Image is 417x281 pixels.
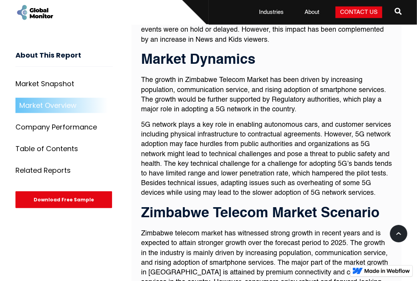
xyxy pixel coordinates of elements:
img: Made in Webflow [364,269,410,273]
a: Related Reports [15,163,113,178]
a: home [15,4,54,21]
div: Company Performance [15,123,97,131]
p: 5G network plays a key role in enabling autonomous cars, and customer services including physical... [141,120,392,198]
h3: About This Report [15,51,113,67]
a: Market Snapshot [15,76,113,92]
a: Industries [254,9,288,16]
span:  [395,6,402,17]
h3: Zimbabwe Telecom Market Scenario [141,206,392,221]
a: Contact Us [335,7,382,18]
p: The growth in Zimbabwe Telecom Market has been driven by increasing population, communication ser... [141,75,392,114]
a: About [300,9,324,16]
div: Market Snapshot [15,80,74,88]
a: Company Performance [15,119,113,135]
a: Market Overview [15,98,113,113]
a: Table of Contents [15,141,113,157]
div: Download Free Sample [15,191,112,208]
a:  [395,5,402,20]
h3: Market Dynamics [141,53,392,68]
div: Related Reports [15,167,71,174]
div: Table of Contents [15,145,78,153]
div: Market Overview [19,102,77,109]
